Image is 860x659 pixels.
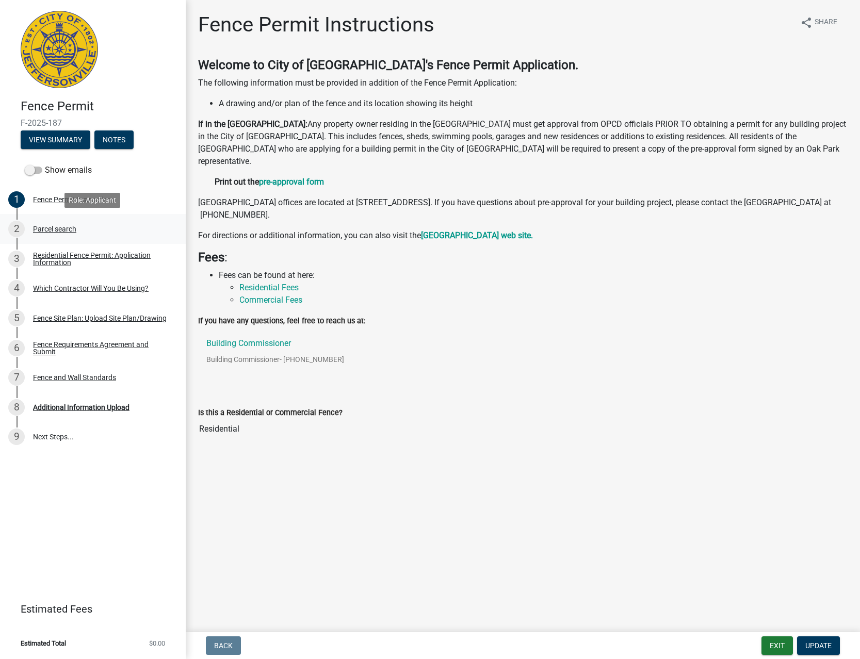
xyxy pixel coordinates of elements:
[21,640,66,647] span: Estimated Total
[805,641,832,650] span: Update
[33,315,167,322] div: Fence Site Plan: Upload Site Plan/Drawing
[8,251,25,267] div: 3
[206,356,361,363] p: Building Commissioner
[94,130,134,149] button: Notes
[33,252,169,266] div: Residential Fence Permit: Application Information
[8,280,25,296] div: 4
[21,130,90,149] button: View Summary
[198,229,848,242] p: For directions or additional information, you can also visit the
[198,77,848,89] p: The following information must be provided in addition of the Fence Permit Application:
[280,355,344,364] span: - [PHONE_NUMBER]
[8,599,169,619] a: Estimated Fees
[198,119,307,129] strong: If in the [GEOGRAPHIC_DATA]:
[64,193,120,208] div: Role: Applicant
[198,196,848,221] p: [GEOGRAPHIC_DATA] offices are located at [STREET_ADDRESS]. If you have questions about pre-approv...
[8,191,25,208] div: 1
[198,318,365,325] label: If you have any questions, feel free to reach us at:
[219,269,848,306] li: Fees can be found at here:
[21,118,165,128] span: F-2025-187
[8,399,25,416] div: 8
[239,283,299,292] a: Residential Fees
[219,97,848,110] li: A drawing and/or plan of the fence and its location showing its height
[33,374,116,381] div: Fence and Wall Standards
[33,196,115,203] div: Fence Permit Instructions
[215,177,259,187] strong: Print out the
[94,136,134,144] wm-modal-confirm: Notes
[21,11,98,88] img: City of Jeffersonville, Indiana
[8,310,25,326] div: 5
[198,58,578,72] strong: Welcome to City of [GEOGRAPHIC_DATA]'s Fence Permit Application.
[206,636,241,655] button: Back
[239,295,302,305] a: Commercial Fees
[8,429,25,445] div: 9
[8,340,25,356] div: 6
[198,331,848,380] a: Building CommissionerBuilding Commissioner- [PHONE_NUMBER]
[815,17,837,29] span: Share
[214,641,233,650] span: Back
[33,225,76,233] div: Parcel search
[25,164,92,176] label: Show emails
[21,136,90,144] wm-modal-confirm: Summary
[33,285,149,292] div: Which Contractor Will You Be Using?
[149,640,165,647] span: $0.00
[33,341,169,355] div: Fence Requirements Agreement and Submit
[198,250,848,265] h4: :
[198,250,224,265] strong: Fees
[206,339,344,348] p: Building Commissioner
[8,369,25,386] div: 7
[259,177,324,187] a: pre-approval form
[21,99,177,114] h4: Fence Permit
[797,636,840,655] button: Update
[800,17,813,29] i: share
[198,12,434,37] h1: Fence Permit Instructions
[8,221,25,237] div: 2
[33,404,129,411] div: Additional Information Upload
[792,12,846,32] button: shareShare
[198,409,343,417] label: Is this a Residential or Commercial Fence?
[198,118,848,168] p: Any property owner residing in the [GEOGRAPHIC_DATA] must get approval from OPCD officials PRIOR ...
[421,230,533,240] a: [GEOGRAPHIC_DATA] web site.
[761,636,793,655] button: Exit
